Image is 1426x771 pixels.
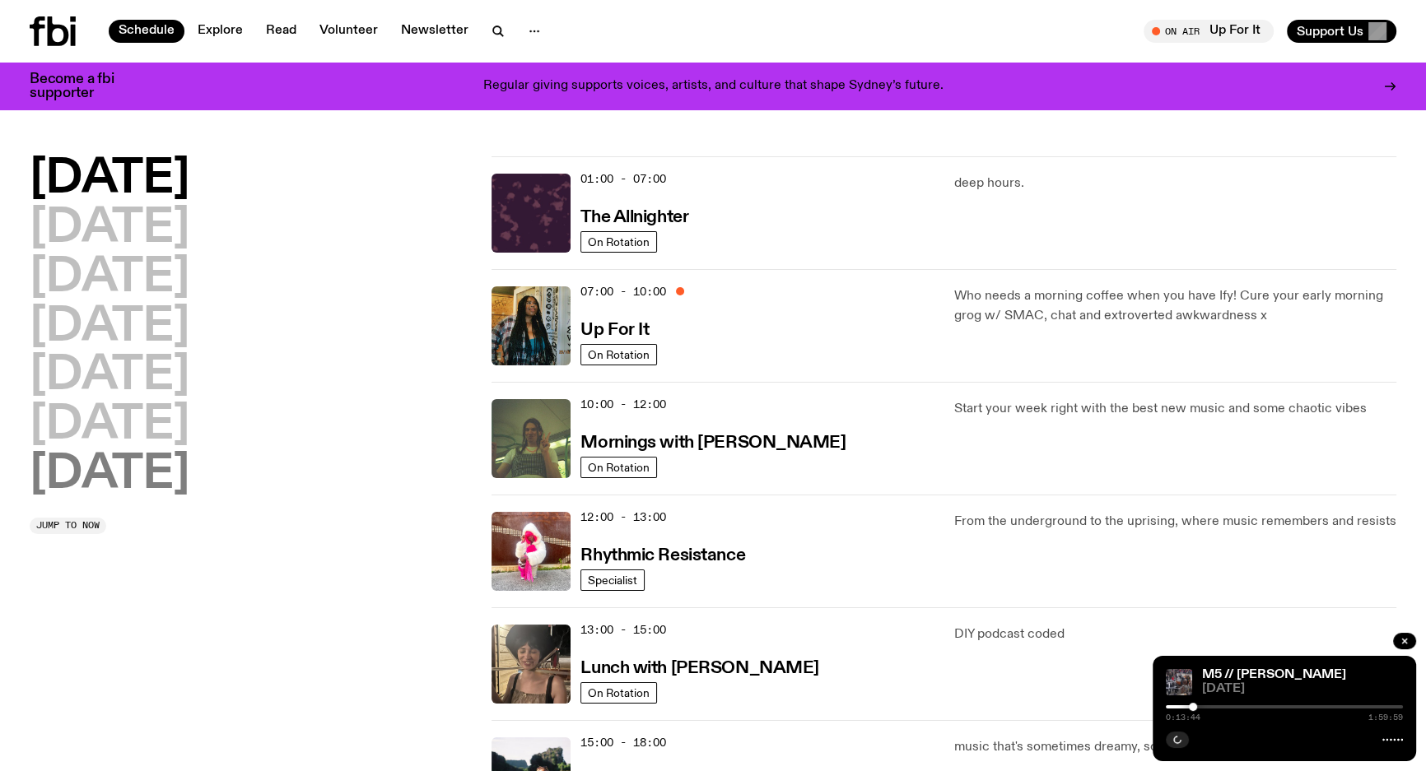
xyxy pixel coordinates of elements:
a: Schedule [109,20,184,43]
button: [DATE] [30,304,189,351]
span: On Rotation [588,461,650,473]
span: 07:00 - 10:00 [580,284,666,300]
span: [DATE] [1202,683,1403,695]
span: 0:13:44 [1166,713,1200,722]
h3: Up For It [580,322,649,339]
h3: Mornings with [PERSON_NAME] [580,434,846,452]
span: 13:00 - 15:00 [580,622,666,638]
span: 10:00 - 12:00 [580,397,666,412]
p: deep hours. [954,174,1396,193]
p: music that's sometimes dreamy, sometimes fast, but always good! [954,737,1396,757]
a: Rhythmic Resistance [580,544,745,564]
span: On Rotation [588,348,650,360]
a: On Rotation [580,231,657,253]
a: Newsletter [391,20,478,43]
button: [DATE] [30,402,189,448]
span: Support Us [1297,24,1363,39]
button: On AirUp For It [1144,20,1274,43]
p: DIY podcast coded [954,625,1396,644]
button: Support Us [1287,20,1396,43]
span: On Rotation [588,235,650,248]
a: Read [256,20,306,43]
p: Regular giving supports voices, artists, and culture that shape Sydney’s future. [483,79,944,94]
a: On Rotation [580,457,657,478]
span: 01:00 - 07:00 [580,171,666,187]
a: Lunch with [PERSON_NAME] [580,657,818,677]
p: From the underground to the uprising, where music remembers and resists [954,512,1396,532]
button: [DATE] [30,353,189,399]
span: 15:00 - 18:00 [580,735,666,750]
h3: Lunch with [PERSON_NAME] [580,660,818,677]
a: Mornings with [PERSON_NAME] [580,431,846,452]
a: The Allnighter [580,206,688,226]
a: On Rotation [580,682,657,704]
h3: The Allnighter [580,209,688,226]
span: Jump to now [36,521,100,530]
h3: Rhythmic Resistance [580,547,745,564]
img: Ify - a Brown Skin girl with black braided twists, looking up to the side with her tongue stickin... [492,286,571,365]
a: Explore [188,20,253,43]
button: [DATE] [30,452,189,498]
h3: Become a fbi supporter [30,72,135,100]
a: Up For It [580,318,649,339]
span: On Rotation [588,686,650,699]
a: On Rotation [580,344,657,365]
button: [DATE] [30,255,189,301]
a: Specialist [580,569,645,591]
button: Jump to now [30,518,106,534]
img: Attu crouches on gravel in front of a brown wall. They are wearing a white fur coat with a hood, ... [492,512,571,591]
p: Start your week right with the best new music and some chaotic vibes [954,399,1396,419]
a: M5 // [PERSON_NAME] [1202,668,1346,681]
button: [DATE] [30,156,189,202]
p: Who needs a morning coffee when you have Ify! Cure your early morning grog w/ SMAC, chat and extr... [954,286,1396,326]
a: Volunteer [310,20,388,43]
img: Jim Kretschmer in a really cute outfit with cute braids, standing on a train holding up a peace s... [492,399,571,478]
span: 12:00 - 13:00 [580,509,666,525]
span: Specialist [588,574,637,586]
button: [DATE] [30,206,189,252]
span: 1:59:59 [1368,713,1403,722]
